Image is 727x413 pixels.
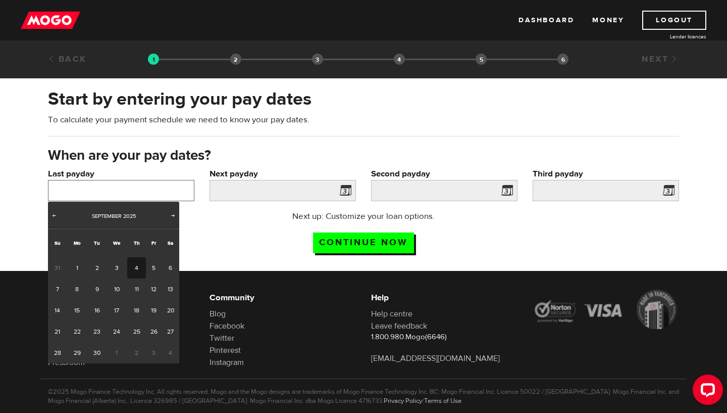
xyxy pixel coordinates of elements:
span: Monday [74,240,81,246]
a: Blog [210,309,226,319]
a: 18 [127,300,146,321]
a: 11 [127,279,146,300]
label: Second payday [371,168,517,180]
a: 14 [48,300,67,321]
a: 12 [146,279,162,300]
a: 15 [67,300,87,321]
h6: Community [210,292,356,304]
a: Dashboard [518,11,574,30]
a: 20 [162,300,179,321]
a: 2 [87,257,106,279]
a: Next [642,54,679,65]
a: 25 [127,321,146,342]
span: Sunday [55,240,61,246]
a: Facebook [210,321,244,331]
a: 1 [67,257,87,279]
a: Pressroom [48,357,85,368]
a: 27 [162,321,179,342]
img: transparent-188c492fd9eaac0f573672f40bb141c2.gif [148,54,159,65]
span: 2025 [123,212,136,220]
a: 6 [162,257,179,279]
span: Friday [151,240,156,246]
a: 3 [107,257,127,279]
a: [EMAIL_ADDRESS][DOMAIN_NAME] [371,353,500,363]
a: 24 [107,321,127,342]
a: Lender licences [631,33,706,40]
a: Next [168,211,178,221]
a: Twitter [210,333,234,343]
a: Money [592,11,624,30]
a: 21 [48,321,67,342]
span: Saturday [168,240,173,246]
p: 1.800.980.Mogo(6646) [371,332,517,342]
a: 8 [67,279,87,300]
p: To calculate your payment schedule we need to know your pay dates. [48,114,679,126]
label: Next payday [210,168,356,180]
a: 7 [48,279,67,300]
a: Instagram [210,357,244,368]
span: September [92,212,122,220]
a: 5 [146,257,162,279]
label: Last payday [48,168,194,180]
a: Logout [642,11,706,30]
a: 17 [107,300,127,321]
input: Continue now [313,233,414,253]
img: mogo_logo-11ee424be714fa7cbb0f0f49df9e16ec.png [21,11,80,30]
span: 1 [107,342,127,363]
span: Prev [50,211,58,219]
h3: When are your pay dates? [48,148,679,164]
a: 26 [146,321,162,342]
a: 10 [107,279,127,300]
a: 23 [87,321,106,342]
a: Prev [49,211,59,221]
span: 3 [146,342,162,363]
a: 29 [67,342,87,363]
img: legal-icons-92a2ffecb4d32d839781d1b4e4802d7b.png [533,290,679,329]
a: 4 [127,257,146,279]
span: Next [169,211,177,219]
iframe: LiveChat chat widget [685,371,727,413]
a: Help centre [371,309,412,319]
h6: Help [371,292,517,304]
a: 16 [87,300,106,321]
a: 13 [162,279,179,300]
a: Back [48,54,87,65]
span: Thursday [134,240,140,246]
span: 2 [127,342,146,363]
span: 31 [48,257,67,279]
a: Privacy Policy [384,397,422,405]
span: 4 [162,342,179,363]
a: 28 [48,342,67,363]
span: Wednesday [113,240,120,246]
p: ©2025 Mogo Finance Technology Inc. All rights reserved. Mogo and the Mogo designs are trademarks ... [48,387,679,405]
a: Terms of Use [424,397,461,405]
a: 30 [87,342,106,363]
a: 9 [87,279,106,300]
label: Third payday [533,168,679,180]
h2: Start by entering your pay dates [48,88,679,110]
a: 22 [67,321,87,342]
a: Pinterest [210,345,241,355]
span: Tuesday [94,240,100,246]
p: Next up: Customize your loan options. [264,210,464,222]
a: 19 [146,300,162,321]
a: Leave feedback [371,321,427,331]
